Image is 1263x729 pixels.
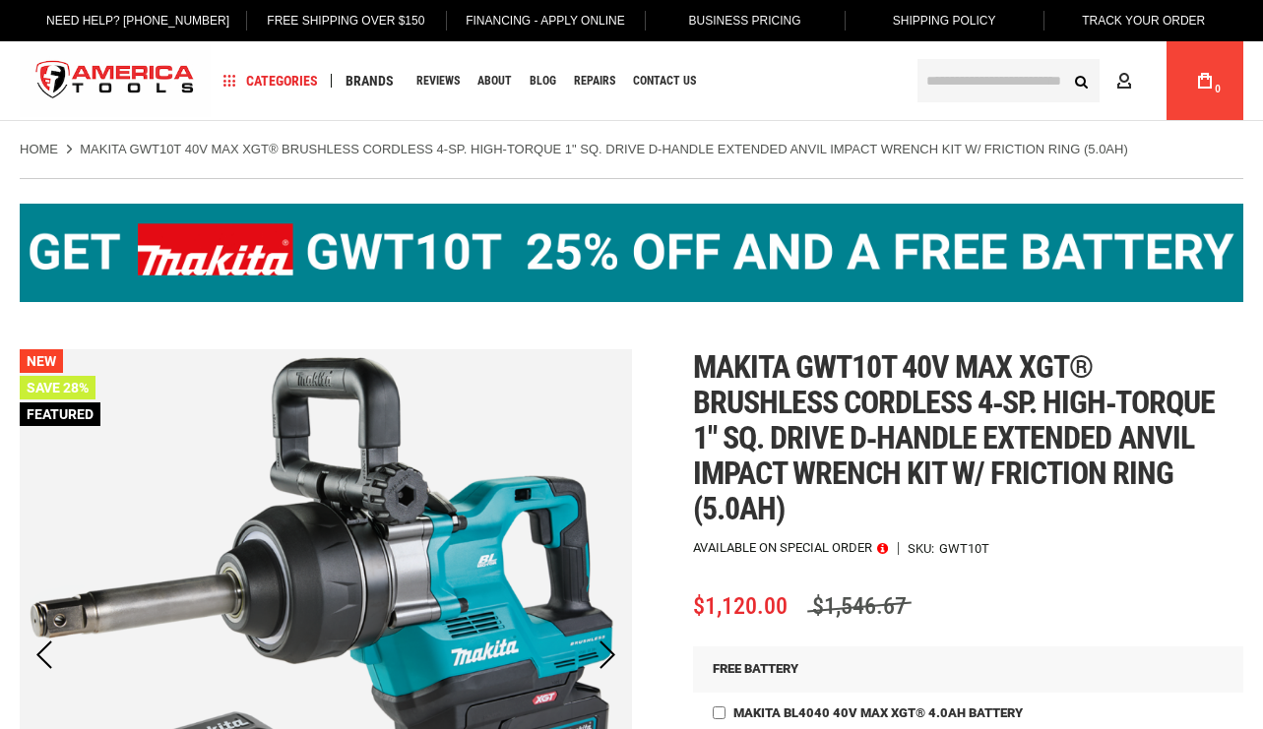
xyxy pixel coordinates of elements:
p: Available on Special Order [693,541,888,555]
a: store logo [20,44,211,118]
span: Blog [530,75,556,87]
span: FREE BATTERY [713,661,798,676]
a: 0 [1186,41,1224,120]
span: 0 [1215,84,1221,94]
span: Repairs [574,75,615,87]
a: About [469,68,521,94]
div: GWT10T [939,542,989,555]
a: Categories [215,68,327,94]
span: $1,546.67 [807,592,912,620]
a: Reviews [408,68,469,94]
span: Makita gwt10t 40v max xgt® brushless cordless 4‑sp. high‑torque 1" sq. drive d‑handle extended an... [693,348,1216,527]
a: Brands [337,68,403,94]
span: $1,120.00 [693,592,788,620]
a: Blog [521,68,565,94]
span: Categories [223,74,318,88]
img: BOGO: Buy the Makita® XGT IMpact Wrench (GWT10T), get the BL4040 4ah Battery FREE! [20,204,1243,302]
strong: SKU [908,542,939,555]
span: Shipping Policy [893,14,996,28]
strong: Makita GWT10T 40V max XGT® Brushless Cordless 4‑Sp. High‑Torque 1" Sq. Drive D‑Handle Extended An... [80,142,1128,156]
button: Search [1062,62,1100,99]
a: Home [20,141,58,158]
span: Contact Us [633,75,696,87]
span: Makita BL4040 40V max XGT® 4.0Ah Battery [733,705,1023,720]
span: Reviews [416,75,460,87]
span: About [477,75,512,87]
a: Repairs [565,68,624,94]
img: America Tools [20,44,211,118]
a: Contact Us [624,68,705,94]
span: Brands [346,74,394,88]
